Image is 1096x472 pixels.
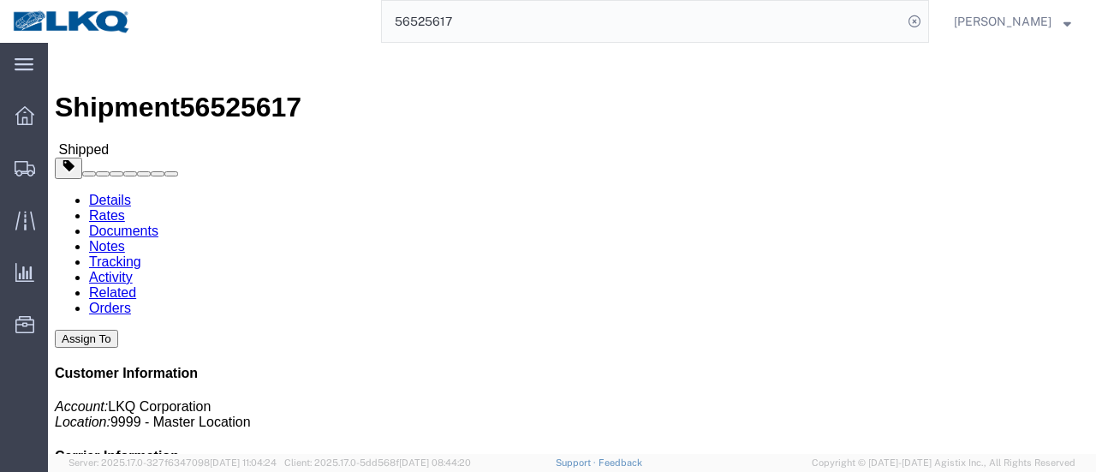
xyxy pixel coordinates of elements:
[210,457,277,468] span: [DATE] 11:04:24
[382,1,902,42] input: Search for shipment number, reference number
[284,457,471,468] span: Client: 2025.17.0-5dd568f
[556,457,599,468] a: Support
[48,43,1096,454] iframe: FS Legacy Container
[399,457,471,468] span: [DATE] 08:44:20
[68,457,277,468] span: Server: 2025.17.0-327f6347098
[954,12,1051,31] span: Jason Voyles
[12,9,132,34] img: logo
[812,456,1075,470] span: Copyright © [DATE]-[DATE] Agistix Inc., All Rights Reserved
[599,457,642,468] a: Feedback
[953,11,1072,32] button: [PERSON_NAME]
